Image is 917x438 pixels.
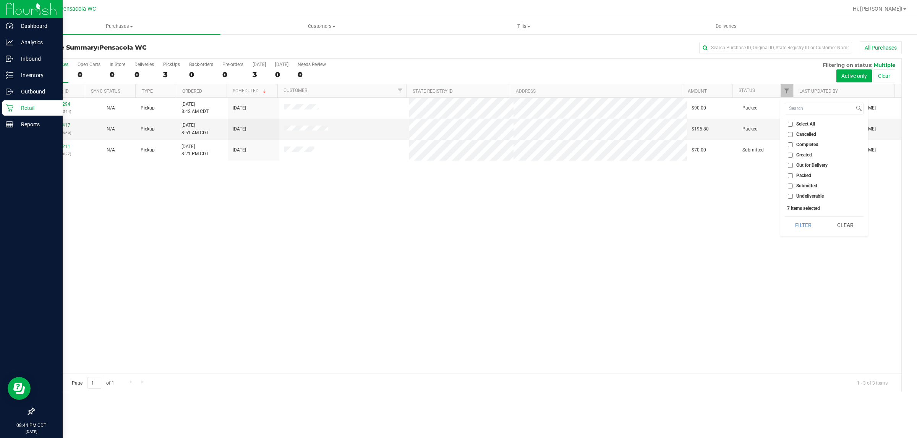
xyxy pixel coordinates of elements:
[181,101,209,115] span: [DATE] 8:42 AM CDT
[107,105,115,112] button: N/A
[233,88,267,93] a: Scheduled
[189,62,213,67] div: Back-orders
[91,89,120,94] a: Sync Status
[134,62,154,67] div: Deliveries
[739,88,755,93] a: Status
[181,143,209,158] span: [DATE] 8:21 PM CDT
[107,126,115,133] button: N/A
[78,62,100,67] div: Open Carts
[163,62,180,67] div: PickUps
[107,105,115,111] span: Not Applicable
[6,104,13,112] inline-svg: Retail
[49,101,70,107] a: 11821294
[222,70,243,79] div: 0
[625,18,827,34] a: Deliveries
[6,71,13,79] inline-svg: Inventory
[60,6,96,12] span: Pensacola WC
[688,89,707,94] a: Amount
[873,69,895,82] button: Clear
[275,62,288,67] div: [DATE]
[3,422,59,429] p: 08:44 PM CDT
[788,132,793,137] input: Cancelled
[221,23,422,30] span: Customers
[134,70,154,79] div: 0
[13,21,59,31] p: Dashboard
[692,147,706,154] span: $70.00
[13,54,59,63] p: Inbound
[284,88,307,93] a: Customer
[796,153,812,157] span: Created
[13,120,59,129] p: Reports
[78,70,100,79] div: 0
[163,70,180,79] div: 3
[233,147,246,154] span: [DATE]
[788,122,793,127] input: Select All
[742,126,758,133] span: Packed
[394,84,406,97] a: Filter
[13,103,59,113] p: Retail
[788,194,793,199] input: Undeliverable
[6,88,13,95] inline-svg: Outbound
[785,103,854,114] input: Search
[788,184,793,188] input: Submitted
[788,153,793,158] input: Created
[141,126,155,133] span: Pickup
[788,163,793,168] input: Out for Delivery
[233,105,246,112] span: [DATE]
[49,144,70,149] a: 11826211
[799,89,838,94] a: Last Updated By
[141,105,155,112] span: Pickup
[423,23,624,30] span: Tills
[220,18,423,34] a: Customers
[788,142,793,147] input: Completed
[785,217,821,233] button: Filter
[853,6,902,12] span: Hi, [PERSON_NAME]!
[827,217,864,233] button: Clear
[781,84,793,97] a: Filter
[13,71,59,80] p: Inventory
[189,70,213,79] div: 0
[874,62,895,68] span: Multiple
[49,122,70,128] a: 11821417
[107,147,115,154] button: N/A
[423,18,625,34] a: Tills
[275,70,288,79] div: 0
[796,163,828,167] span: Out for Delivery
[34,44,323,51] h3: Purchase Summary:
[222,62,243,67] div: Pre-orders
[110,62,125,67] div: In Store
[110,70,125,79] div: 0
[796,132,816,137] span: Cancelled
[692,105,706,112] span: $90.00
[6,22,13,30] inline-svg: Dashboard
[742,105,758,112] span: Packed
[182,89,202,94] a: Ordered
[18,23,220,30] span: Purchases
[510,84,682,98] th: Address
[233,126,246,133] span: [DATE]
[253,62,266,67] div: [DATE]
[6,39,13,46] inline-svg: Analytics
[141,147,155,154] span: Pickup
[796,184,817,188] span: Submitted
[413,89,453,94] a: State Registry ID
[851,377,894,388] span: 1 - 3 of 3 items
[6,121,13,128] inline-svg: Reports
[18,18,220,34] a: Purchases
[181,122,209,136] span: [DATE] 8:51 AM CDT
[107,147,115,153] span: Not Applicable
[692,126,709,133] span: $195.80
[796,142,818,147] span: Completed
[699,42,852,53] input: Search Purchase ID, Original ID, State Registry ID or Customer Name...
[107,126,115,132] span: Not Applicable
[13,38,59,47] p: Analytics
[65,377,120,389] span: Page of 1
[87,377,101,389] input: 1
[823,62,872,68] span: Filtering on status:
[796,173,811,178] span: Packed
[298,70,326,79] div: 0
[99,44,147,51] span: Pensacola WC
[298,62,326,67] div: Needs Review
[705,23,747,30] span: Deliveries
[796,194,824,198] span: Undeliverable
